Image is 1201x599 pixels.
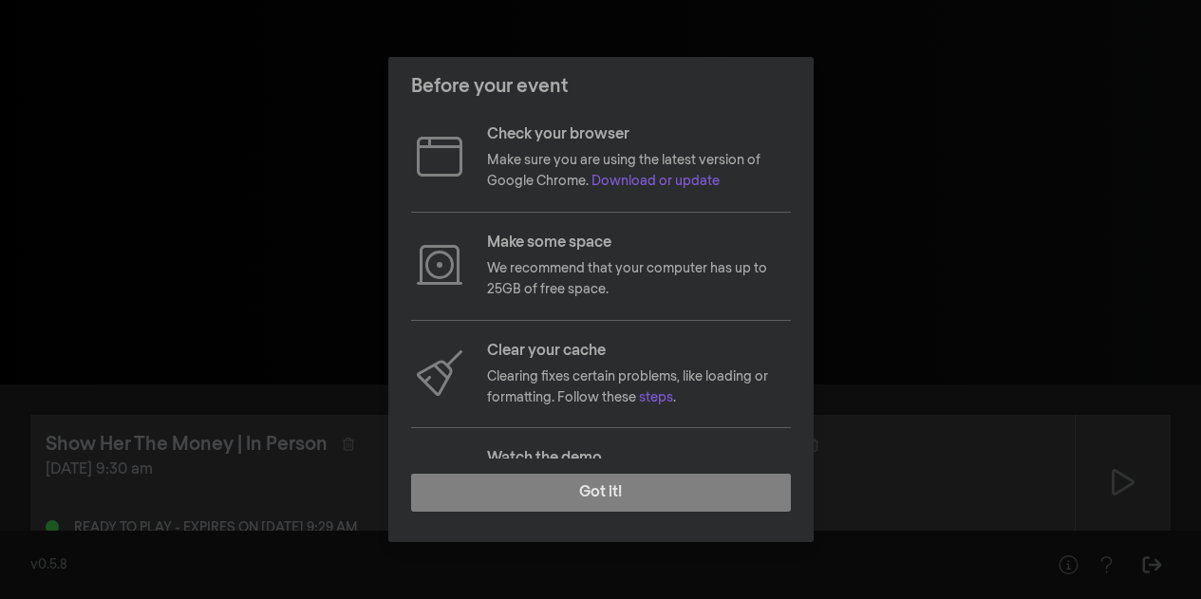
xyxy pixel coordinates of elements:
[487,340,791,363] p: Clear your cache
[487,447,791,470] p: Watch the demo
[639,391,673,404] a: steps
[487,232,791,254] p: Make some space
[487,123,791,146] p: Check your browser
[388,57,814,116] header: Before your event
[591,175,720,188] a: Download or update
[487,150,791,193] p: Make sure you are using the latest version of Google Chrome.
[411,474,791,512] button: Got it!
[487,258,791,301] p: We recommend that your computer has up to 25GB of free space.
[487,366,791,409] p: Clearing fixes certain problems, like loading or formatting. Follow these .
